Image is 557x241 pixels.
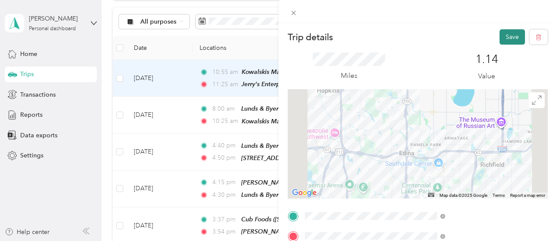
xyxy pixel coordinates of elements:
button: Save [500,29,525,45]
img: Google [290,187,319,199]
button: Keyboard shortcuts [428,193,434,197]
p: Value [478,71,495,82]
a: Open this area in Google Maps (opens a new window) [290,187,319,199]
p: 1.14 [475,52,498,66]
iframe: Everlance-gr Chat Button Frame [508,192,557,241]
p: Trip details [288,31,333,43]
span: Map data ©2025 Google [439,193,487,198]
p: Miles [341,70,357,81]
a: Terms (opens in new tab) [493,193,505,198]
